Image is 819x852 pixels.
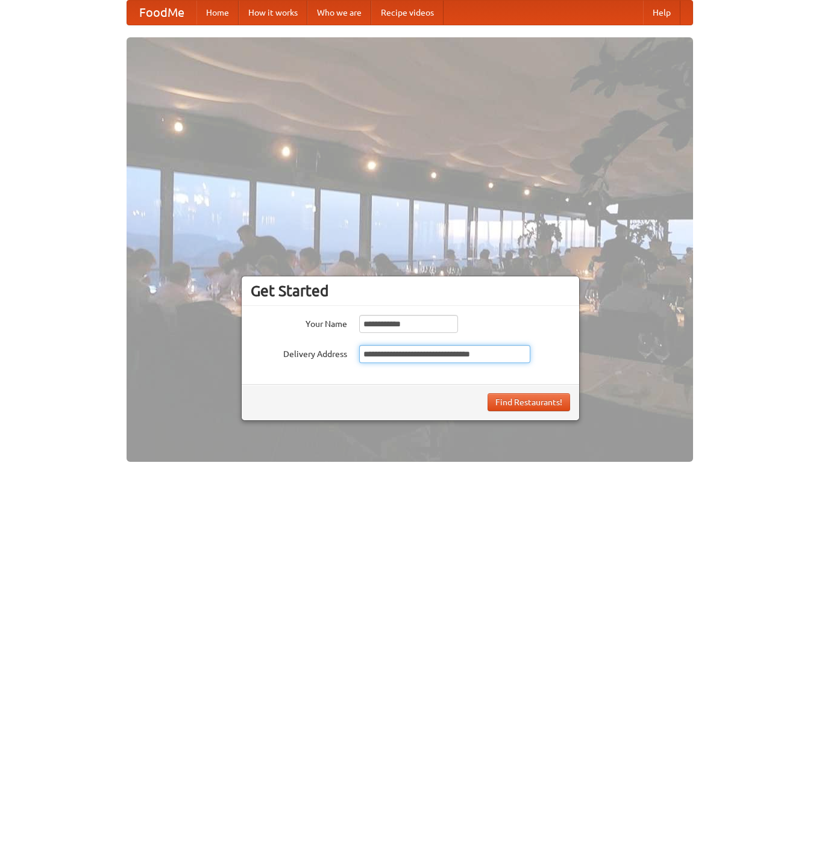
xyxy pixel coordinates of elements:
button: Find Restaurants! [488,393,570,411]
a: Who we are [307,1,371,25]
h3: Get Started [251,282,570,300]
a: Recipe videos [371,1,444,25]
a: FoodMe [127,1,196,25]
a: Help [643,1,680,25]
a: Home [196,1,239,25]
label: Your Name [251,315,347,330]
a: How it works [239,1,307,25]
label: Delivery Address [251,345,347,360]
